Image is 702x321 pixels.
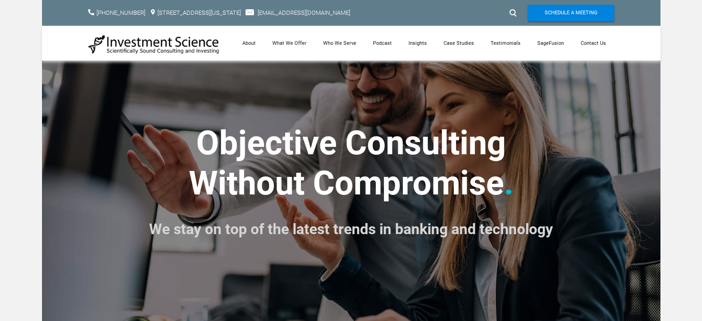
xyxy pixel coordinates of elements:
[504,164,514,203] font: .
[572,26,614,61] a: Contact Us
[529,26,572,61] a: SageFusion
[88,34,220,55] img: Investment Science | NYC Consulting Services
[157,9,241,16] a: [STREET_ADDRESS][US_STATE]​
[189,123,506,202] strong: ​Objective Consulting ​Without Compromise
[435,26,482,61] a: Case Studies
[234,26,264,61] a: About
[96,9,145,16] a: [PHONE_NUMBER]
[482,26,529,61] a: Testimonials
[315,26,365,61] a: Who We Serve
[365,26,400,61] a: Podcast
[400,26,435,61] a: Insights
[264,26,315,61] a: What We Offer
[528,5,614,21] a: Schedule A Meeting
[545,5,598,21] span: Schedule A Meeting
[258,9,350,16] a: [EMAIL_ADDRESS][DOMAIN_NAME]
[149,220,553,238] font: We stay on top of the latest trends in banking and technology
